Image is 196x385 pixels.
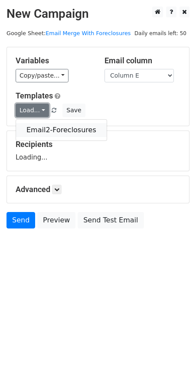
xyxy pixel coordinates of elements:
[16,185,180,194] h5: Advanced
[16,69,69,82] a: Copy/paste...
[16,123,107,137] a: Email2-Foreclosures
[16,91,53,100] a: Templates
[16,140,180,162] div: Loading...
[78,212,144,228] a: Send Test Email
[16,104,49,117] a: Load...
[131,30,189,36] a: Daily emails left: 50
[62,104,85,117] button: Save
[37,212,75,228] a: Preview
[7,30,131,36] small: Google Sheet:
[16,56,91,65] h5: Variables
[131,29,189,38] span: Daily emails left: 50
[7,212,35,228] a: Send
[7,7,189,21] h2: New Campaign
[16,140,180,149] h5: Recipients
[153,343,196,385] iframe: Chat Widget
[105,56,180,65] h5: Email column
[46,30,131,36] a: Email Merge With Foreclosures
